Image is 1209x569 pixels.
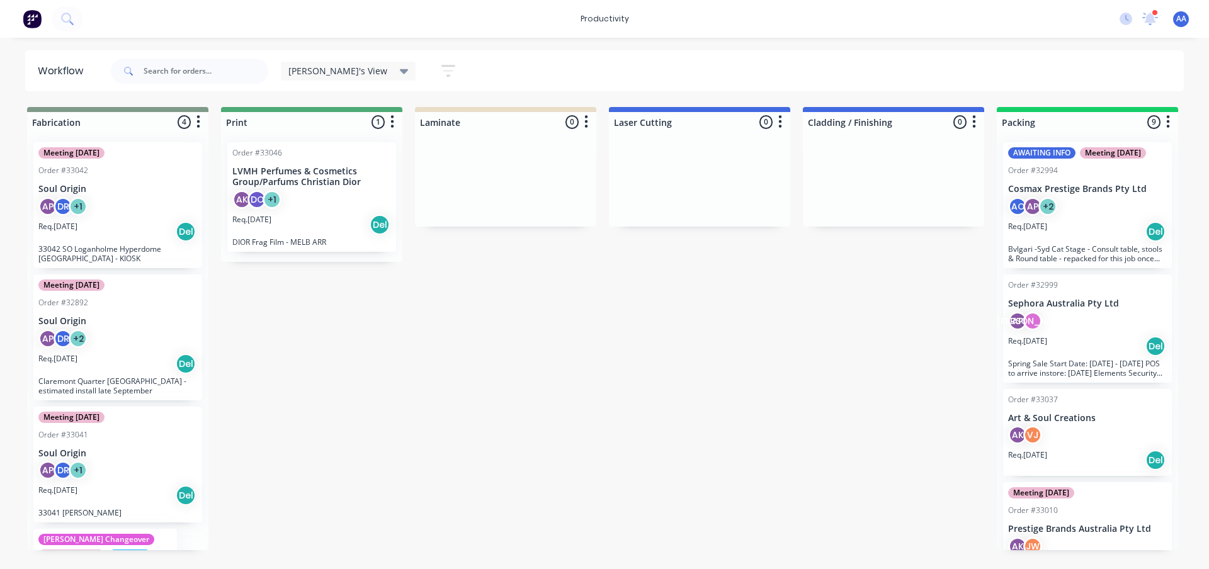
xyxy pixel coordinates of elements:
[23,9,42,28] img: Factory
[1008,147,1076,159] div: AWAITING INFO
[232,190,251,209] div: AK
[176,222,196,242] div: Del
[38,534,154,545] div: [PERSON_NAME] Changeover
[38,64,89,79] div: Workflow
[1008,449,1047,461] p: Req. [DATE]
[1008,184,1167,194] p: Cosmax Prestige Brands Pty Ltd
[1008,298,1167,309] p: Sephora Australia Pty Ltd
[1008,279,1058,291] div: Order #32999
[54,329,72,348] div: DR
[38,147,105,159] div: Meeting [DATE]
[69,461,88,480] div: + 1
[232,214,271,225] p: Req. [DATE]
[227,142,396,252] div: Order #33046LVMH Perfumes & Cosmetics Group/Parfums Christian DiorAKDO+1Req.[DATE]DelDIOR Frag Fi...
[38,184,197,194] p: Soul Origin
[38,376,197,395] p: Claremont Quarter [GEOGRAPHIC_DATA] - estimated install late September
[38,165,88,176] div: Order #33042
[33,407,202,523] div: Meeting [DATE]Order #33041Soul OriginAPDR+1Req.[DATE]Del33041 [PERSON_NAME]
[247,190,266,209] div: DO
[370,215,390,235] div: Del
[176,485,196,505] div: Del
[1145,222,1166,242] div: Del
[176,354,196,374] div: Del
[1003,274,1172,383] div: Order #32999Sephora Australia Pty LtdAP[PERSON_NAME]Req.[DATE]DelSpring Sale Start Date: [DATE] -...
[232,147,282,159] div: Order #33046
[38,244,197,263] p: 33042 SO Loganholme Hyperdome [GEOGRAPHIC_DATA] - KIOSK
[38,329,57,348] div: AP
[1008,425,1027,444] div: AK
[1003,389,1172,476] div: Order #33037Art & Soul CreationsAKVJReq.[DATE]Del
[1008,394,1058,405] div: Order #33037
[38,508,197,517] p: 33041 [PERSON_NAME]
[263,190,281,209] div: + 1
[1008,165,1058,176] div: Order #32994
[38,297,88,308] div: Order #32892
[109,549,151,561] div: NEW JOB
[144,59,268,84] input: Search for orders...
[1008,359,1167,378] p: Spring Sale Start Date: [DATE] - [DATE] POS to arrive instore: [DATE] Elements Security Gate Cove...
[1008,537,1027,556] div: AK
[1023,537,1042,556] div: JW
[1008,312,1027,330] div: AP
[574,9,635,28] div: productivity
[1145,336,1166,356] div: Del
[1145,450,1166,470] div: Del
[38,221,77,232] p: Req. [DATE]
[38,485,77,496] p: Req. [DATE]
[38,412,105,423] div: Meeting [DATE]
[1008,221,1047,232] p: Req. [DATE]
[33,142,202,268] div: Meeting [DATE]Order #33042Soul OriginAPDR+1Req.[DATE]Del33042 SO Loganholme Hyperdome [GEOGRAPHIC...
[1176,13,1186,25] span: AA
[1008,197,1027,216] div: AO
[38,353,77,364] p: Req. [DATE]
[1008,244,1167,263] p: Bvlgari -Syd Cat Stage - Consult table, stools & Round table - repacked for this job once removed...
[38,461,57,480] div: AP
[1080,147,1146,159] div: Meeting [DATE]
[54,461,72,480] div: DR
[54,197,72,216] div: DR
[69,197,88,216] div: + 1
[1003,142,1172,268] div: AWAITING INFOMeeting [DATE]Order #32994Cosmax Prestige Brands Pty LtdAOAP+2Req.[DATE]DelBvlgari -...
[38,197,57,216] div: AP
[33,274,202,400] div: Meeting [DATE]Order #32892Soul OriginAPDR+2Req.[DATE]DelClaremont Quarter [GEOGRAPHIC_DATA] - est...
[1023,312,1042,330] div: [PERSON_NAME]
[1008,335,1047,347] p: Req. [DATE]
[1008,524,1167,534] p: Prestige Brands Australia Pty Ltd
[1008,505,1058,516] div: Order #33010
[1008,487,1074,499] div: Meeting [DATE]
[232,237,391,247] p: DIOR Frag Film - MELB ARR
[1023,425,1042,444] div: VJ
[69,329,88,348] div: + 2
[38,549,105,561] div: Meeting [DATE]
[1023,197,1042,216] div: AP
[38,448,197,459] p: Soul Origin
[232,166,391,188] p: LVMH Perfumes & Cosmetics Group/Parfums Christian Dior
[288,64,387,77] span: [PERSON_NAME]'s View
[1008,413,1167,424] p: Art & Soul Creations
[38,316,197,327] p: Soul Origin
[38,429,88,441] div: Order #33041
[1038,197,1057,216] div: + 2
[38,279,105,291] div: Meeting [DATE]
